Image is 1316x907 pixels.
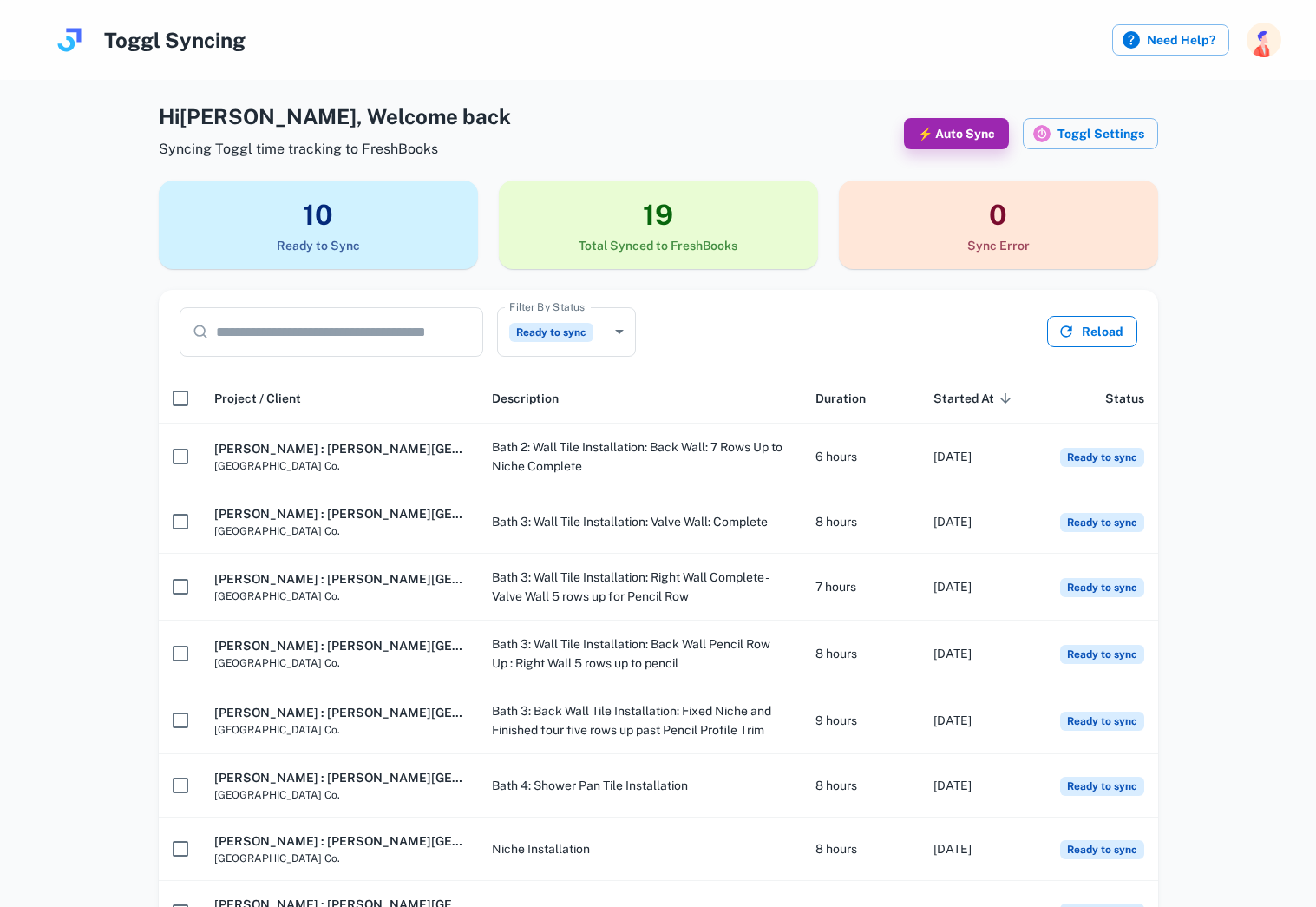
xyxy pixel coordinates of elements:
td: [DATE] [920,621,1038,687]
h6: [PERSON_NAME] : [PERSON_NAME][GEOGRAPHIC_DATA] [214,569,464,588]
img: Toggl icon [1033,125,1051,142]
h3: 19 [499,194,818,236]
span: Ready to sync [1060,777,1144,796]
label: Need Help? [1112,24,1229,56]
td: 8 hours [802,818,920,881]
span: Status [1105,388,1144,409]
span: Started At [933,388,1017,409]
span: [GEOGRAPHIC_DATA] Co. [214,655,464,671]
td: [DATE] [920,818,1038,881]
span: Ready to sync [1060,578,1144,597]
span: [GEOGRAPHIC_DATA] Co. [214,458,464,474]
span: [GEOGRAPHIC_DATA] Co. [214,523,464,539]
td: Bath 4: Shower Pan Tile Installation [478,754,802,818]
span: [GEOGRAPHIC_DATA] Co. [214,851,464,866]
h6: Sync Error [839,236,1158,255]
span: Duration [815,388,866,409]
td: 7 hours [802,554,920,621]
td: Bath 3: Wall Tile Installation: Right Wall Complete - Valve Wall 5 rows up for Pencil Row [478,554,802,621]
button: Reload [1047,316,1137,347]
td: 6 hours [802,424,920,490]
span: Ready to sync [1060,448,1144,467]
td: Bath 3: Back Wall Tile Installation: Fixed Niche and Finished four five rows up past Pencil Profi... [478,687,802,754]
label: Filter By Status [509,299,585,314]
h6: [PERSON_NAME] : [PERSON_NAME][GEOGRAPHIC_DATA] [214,703,464,722]
span: [GEOGRAPHIC_DATA] Co. [214,588,464,604]
h3: 0 [839,194,1158,236]
span: Syncing Toggl time tracking to FreshBooks [159,139,511,160]
h6: Total Synced to FreshBooks [499,236,818,255]
td: 9 hours [802,687,920,754]
span: Ready to sync [1060,712,1144,731]
h6: [PERSON_NAME] : [PERSON_NAME][GEOGRAPHIC_DATA] [214,439,464,458]
button: ⚡ Auto Sync [904,118,1009,149]
img: logo.svg [52,23,87,57]
td: 8 hours [802,621,920,687]
td: [DATE] [920,687,1038,754]
span: Ready to sync [1060,513,1144,532]
td: [DATE] [920,424,1038,490]
button: Toggl iconToggl Settings [1023,118,1158,149]
div: Ready to sync [497,307,636,357]
h6: [PERSON_NAME] : [PERSON_NAME][GEOGRAPHIC_DATA] [214,831,464,851]
span: Project / Client [214,388,301,409]
td: Bath 2: Wall Tile Installation: Back Wall: 7 Rows Up to Niche Complete [478,424,802,490]
h6: Ready to Sync [159,236,478,255]
h6: [PERSON_NAME] : [PERSON_NAME][GEOGRAPHIC_DATA] [214,636,464,655]
td: [DATE] [920,554,1038,621]
h4: Toggl Syncing [104,24,246,56]
img: photoURL [1247,23,1281,57]
h4: Hi [PERSON_NAME] , Welcome back [159,101,511,132]
span: [GEOGRAPHIC_DATA] Co. [214,722,464,738]
td: [DATE] [920,754,1038,818]
span: [GEOGRAPHIC_DATA] Co. [214,787,464,803]
span: Ready to sync [509,323,593,342]
td: 8 hours [802,754,920,818]
span: Description [492,388,559,409]
h6: [PERSON_NAME] : [PERSON_NAME][GEOGRAPHIC_DATA] [214,768,464,787]
h3: 10 [159,194,478,236]
td: 8 hours [802,490,920,554]
td: Niche Installation [478,818,802,881]
h6: [PERSON_NAME] : [PERSON_NAME][GEOGRAPHIC_DATA] [214,504,464,523]
span: Ready to sync [1060,840,1144,859]
span: Ready to sync [1060,645,1144,664]
td: Bath 3: Wall Tile Installation: Back Wall Pencil Row Up : Right Wall 5 rows up to pencil [478,621,802,687]
td: [DATE] [920,490,1038,554]
td: Bath 3: Wall Tile Installation: Valve Wall: Complete [478,490,802,554]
